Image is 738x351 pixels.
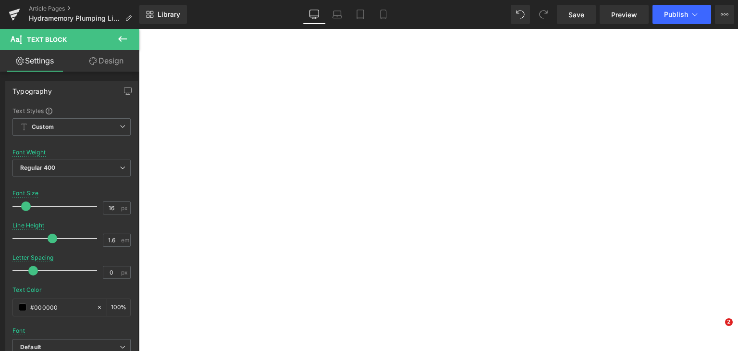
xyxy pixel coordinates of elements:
span: Text Block [27,36,67,43]
div: Font Weight [12,149,46,156]
div: Font Size [12,190,39,197]
div: Text Color [12,287,42,293]
div: % [107,299,130,316]
span: 2 [725,318,733,326]
iframe: Intercom live chat [705,318,728,341]
div: Line Height [12,222,44,229]
button: More [715,5,734,24]
span: Publish [664,11,688,18]
a: Article Pages [29,5,139,13]
a: Tablet [349,5,372,24]
b: Regular 400 [20,164,56,171]
button: Publish [652,5,711,24]
div: Font [12,327,25,334]
a: New Library [139,5,187,24]
a: Laptop [326,5,349,24]
a: Desktop [303,5,326,24]
div: Typography [12,82,52,95]
span: Save [568,10,584,20]
span: Preview [611,10,637,20]
span: px [121,269,129,276]
button: Undo [511,5,530,24]
a: Preview [600,5,649,24]
span: em [121,237,129,243]
input: Color [30,302,92,313]
span: Hydramemory Plumping Lip Treatment [29,14,121,22]
a: Mobile [372,5,395,24]
span: px [121,205,129,211]
a: Design [72,50,141,72]
div: Text Styles [12,107,131,114]
button: Redo [534,5,553,24]
div: Letter Spacing [12,254,54,261]
b: Custom [32,123,54,131]
span: Library [158,10,180,19]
